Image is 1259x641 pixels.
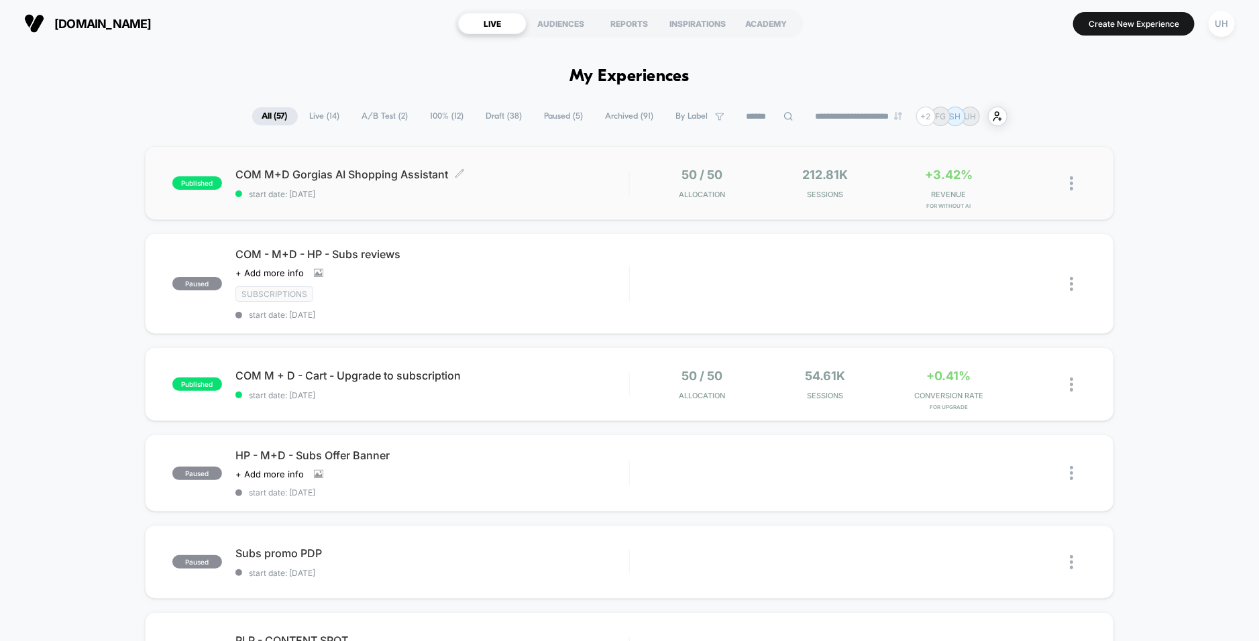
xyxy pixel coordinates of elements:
span: Sessions [767,391,883,400]
span: By Label [676,111,708,121]
span: HP - M+D - Subs Offer Banner [235,449,629,462]
span: Sessions [767,190,883,199]
button: UH [1205,10,1239,38]
span: published [172,176,222,190]
span: 100% ( 12 ) [421,107,474,125]
div: INSPIRATIONS [663,13,732,34]
span: CONVERSION RATE [891,391,1007,400]
span: start date: [DATE] [235,568,629,578]
span: [DOMAIN_NAME] [54,17,152,31]
span: for Upgrade [891,404,1007,410]
span: 54.61k [806,369,846,383]
div: + 2 [916,107,936,126]
p: FG [935,111,946,121]
div: ACADEMY [732,13,800,34]
span: +3.42% [925,168,973,182]
span: Draft ( 38 ) [476,107,533,125]
button: Create New Experience [1073,12,1195,36]
span: paused [172,555,222,569]
span: 50 / 50 [681,168,722,182]
span: COM M+D Gorgias AI Shopping Assistant [235,168,629,181]
span: published [172,377,222,391]
img: close [1070,176,1073,190]
p: SH [950,111,961,121]
span: paused [172,467,222,480]
span: COM M + D - Cart - Upgrade to subscription [235,369,629,382]
span: Allocation [679,391,725,400]
span: REVENUE [891,190,1007,199]
span: 50 / 50 [681,369,722,383]
img: Visually logo [24,13,44,34]
span: Paused ( 5 ) [535,107,594,125]
span: + Add more info [235,469,304,479]
span: Live ( 14 ) [300,107,350,125]
span: for Without AI [891,202,1007,209]
span: A/B Test ( 2 ) [352,107,419,125]
div: REPORTS [595,13,663,34]
span: start date: [DATE] [235,390,629,400]
img: close [1070,377,1073,392]
div: LIVE [458,13,527,34]
span: All ( 57 ) [252,107,298,125]
span: start date: [DATE] [235,310,629,320]
img: close [1070,555,1073,569]
div: AUDIENCES [527,13,595,34]
span: Subs promo PDP [235,546,629,560]
img: end [894,112,902,120]
span: paused [172,277,222,290]
p: UH [964,111,976,121]
h1: My Experiences [569,67,690,86]
span: COM - M+D - HP - Subs reviews [235,247,629,261]
div: UH [1209,11,1235,37]
span: + Add more info [235,268,304,278]
span: Archived ( 91 ) [596,107,664,125]
span: 212.81k [803,168,849,182]
button: [DOMAIN_NAME] [20,13,156,34]
span: start date: [DATE] [235,189,629,199]
span: +0.41% [927,369,971,383]
img: close [1070,277,1073,291]
span: subscriptions [235,286,313,302]
img: close [1070,466,1073,480]
span: Allocation [679,190,725,199]
span: start date: [DATE] [235,487,629,498]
